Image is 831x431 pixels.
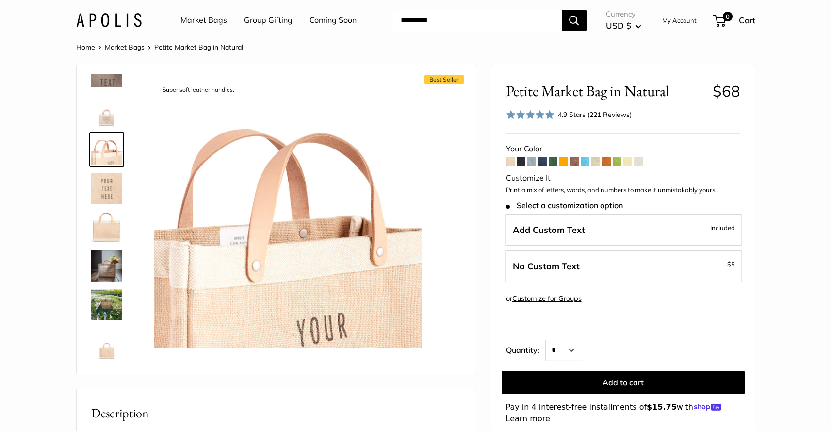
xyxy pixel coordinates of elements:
button: Search [562,10,587,31]
img: description_Super soft leather handles. [91,134,122,165]
span: Select a customization option [506,201,623,210]
button: USD $ [606,18,641,33]
a: description_Seal of authenticity printed on the backside of every bag. [89,93,124,128]
a: description_Super soft leather handles. [89,132,124,167]
a: Petite Market Bag in Natural [89,210,124,245]
a: Home [76,43,95,51]
span: USD $ [606,20,631,31]
div: Super soft leather handles. [158,83,239,97]
label: Quantity: [506,337,545,361]
label: Leave Blank [505,250,742,282]
span: $5 [727,260,735,268]
a: description_Custom printed text with eco-friendly ink. [89,171,124,206]
a: Customize for Groups [512,294,582,303]
h2: Description [91,404,461,423]
span: Petite Market Bag in Natural [506,82,705,100]
a: 0 Cart [714,13,755,28]
a: My Account [662,15,697,26]
a: Petite Market Bag in Natural [89,249,124,283]
span: Cart [739,15,755,25]
span: Currency [606,7,641,21]
div: Customize It [506,171,740,185]
img: Petite Market Bag in Natural [91,289,122,320]
div: or [506,292,582,305]
div: 4.9 Stars (221 Reviews) [506,108,632,122]
span: $68 [713,82,740,100]
span: Included [710,222,735,233]
span: 0 [722,12,732,21]
span: Best Seller [424,75,464,84]
img: description_Seal of authenticity printed on the backside of every bag. [91,95,122,126]
img: description_Custom printed text with eco-friendly ink. [91,173,122,204]
img: Petite Market Bag in Natural [91,328,122,359]
img: Apolis [76,13,142,27]
a: Market Bags [105,43,145,51]
img: Petite Market Bag in Natural [91,212,122,243]
button: Add to cart [502,371,745,394]
span: Petite Market Bag in Natural [154,43,243,51]
span: Add Custom Text [513,224,585,235]
span: No Custom Text [513,261,580,272]
a: Petite Market Bag in Natural [89,287,124,322]
label: Add Custom Text [505,214,742,246]
div: 4.9 Stars (221 Reviews) [558,109,632,120]
nav: Breadcrumb [76,41,243,53]
a: Market Bags [180,13,227,28]
a: Petite Market Bag in Natural [89,326,124,361]
p: Print a mix of letters, words, and numbers to make it unmistakably yours. [506,185,740,195]
a: Coming Soon [310,13,357,28]
span: - [724,258,735,270]
img: Petite Market Bag in Natural [91,250,122,282]
a: Group Gifting [244,13,293,28]
img: description_Super soft leather handles. [154,80,422,348]
input: Search... [393,10,562,31]
div: Your Color [506,142,740,156]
